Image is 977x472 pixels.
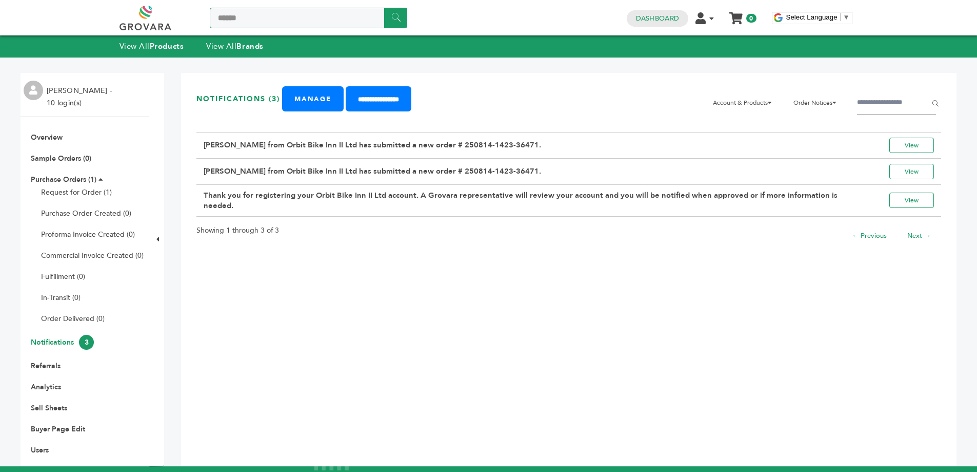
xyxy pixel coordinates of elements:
[206,41,264,51] a: View AllBrands
[31,382,61,392] a: Analytics
[889,138,934,153] a: View
[636,14,679,23] a: Dashboard
[31,361,61,371] a: Referrals
[41,314,105,324] a: Order Delivered (0)
[730,9,742,20] a: My Cart
[843,13,850,21] span: ▼
[196,224,279,237] p: Showing 1 through 3 of 3
[41,251,144,260] a: Commercial Invoice Created (0)
[31,154,91,163] a: Sample Orders (0)
[840,13,841,21] span: ​
[210,8,407,28] input: Search a product or brand...
[41,187,112,197] a: Request for Order (1)
[79,335,94,350] span: 3
[31,175,96,184] a: Purchase Orders (1)
[196,158,868,184] td: [PERSON_NAME] from Orbit Bike Inn II Ltd has submitted a new order # 250814-1423-36471.
[889,193,934,208] a: View
[236,41,263,51] strong: Brands
[196,132,868,158] td: [PERSON_NAME] from Orbit Bike Inn II Ltd has submitted a new order # 250814-1423-36471.
[150,41,184,51] strong: Products
[788,91,848,114] li: Order Notices
[31,403,67,413] a: Sell Sheets
[119,41,184,51] a: View AllProducts
[41,272,85,281] a: Fulfillment (0)
[282,86,344,111] a: Manage
[786,13,850,21] a: Select Language​
[41,209,131,218] a: Purchase Order Created (0)
[907,231,931,240] a: Next →
[31,133,63,142] a: Overview
[196,94,280,104] h3: Notifications (3)
[708,91,783,114] li: Account & Products
[24,81,43,100] img: profile.png
[31,445,49,455] a: Users
[889,164,934,179] a: View
[41,293,81,303] a: In-Transit (0)
[746,14,756,23] span: 0
[786,13,838,21] span: Select Language
[196,184,868,217] td: Thank you for registering your Orbit Bike Inn II Ltd account. A Grovara representative will revie...
[47,85,114,109] li: [PERSON_NAME] - 10 login(s)
[852,231,887,240] a: ← Previous
[31,337,94,347] a: Notifications3
[857,91,936,115] input: Filter by keywords
[31,424,85,434] a: Buyer Page Edit
[41,230,135,239] a: Proforma Invoice Created (0)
